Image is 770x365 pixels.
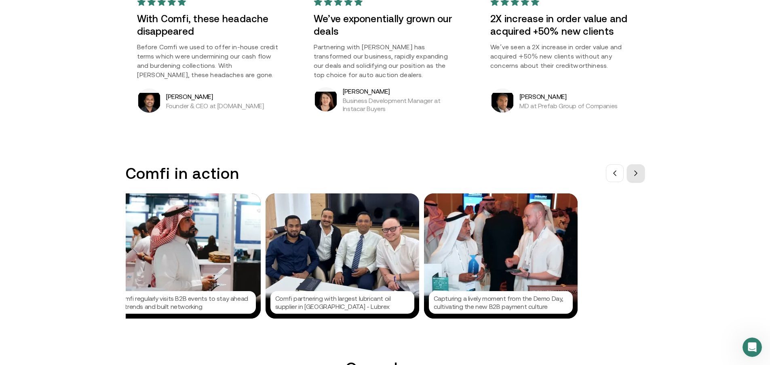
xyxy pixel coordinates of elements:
h5: [PERSON_NAME] [343,86,456,96]
h3: With Comfi, these headache disappeared [137,13,280,38]
h5: [PERSON_NAME] [519,91,618,102]
h3: 2X increase in order value and acquired +50% new clients [490,13,633,38]
img: Kara Pearse [315,92,337,111]
iframe: Intercom live chat [743,338,762,357]
img: Bibin Varghese [138,93,160,113]
h5: [PERSON_NAME] [166,91,264,102]
p: MD at Prefab Group of Companies [519,102,618,110]
p: Business Development Manager at Instacar Buyers [343,96,456,113]
p: We’ve seen a 2X increase in order value and acquired +50% new clients without any concerns about ... [490,42,633,70]
h3: Comfi in action [126,164,239,182]
p: Founder & CEO at [DOMAIN_NAME] [166,102,264,110]
p: Before Comfi we used to offer in-house credit terms which were undermining our cash flow and burd... [137,42,280,80]
p: Comfi partnering with largest lubricant oil supplier in [GEOGRAPHIC_DATA] - Lubrex [275,294,409,310]
p: Partnering with [PERSON_NAME] has transformed our business, rapidly expanding our deals and solid... [314,42,456,80]
img: Arif Shahzad Butt [492,93,513,113]
p: Capturing a lively moment from the Demo Day, cultivating the new B2B payment culture [434,294,568,310]
h3: We’ve exponentially grown our deals [314,13,456,38]
p: Comfi regularly visits B2B events to stay ahead of trends and built networking [117,294,251,310]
